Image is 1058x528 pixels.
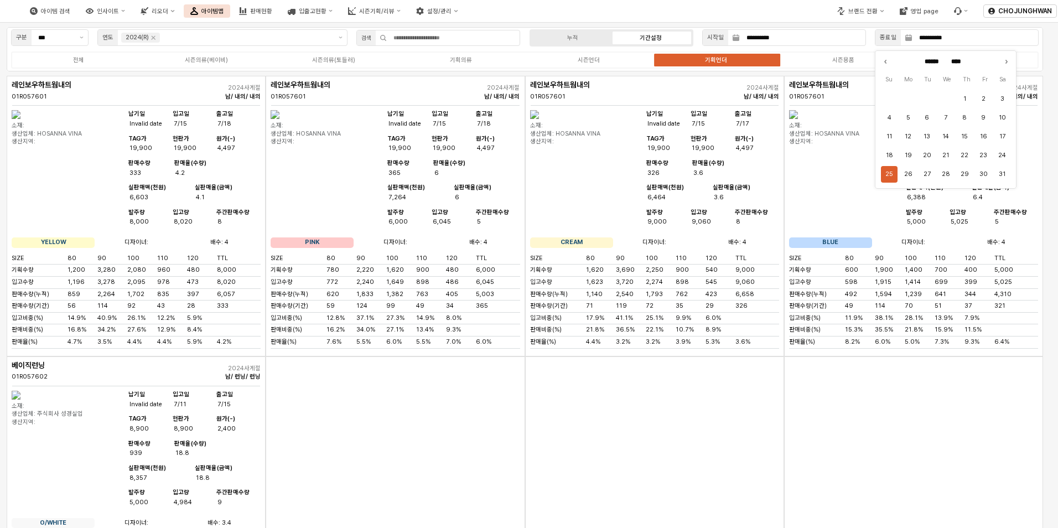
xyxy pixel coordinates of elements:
button: 2024-08-27 [919,166,935,183]
button: 인사이트 [79,4,132,18]
div: 구분 [16,33,27,43]
span: Fr [976,74,993,85]
span: Sa [993,74,1012,85]
div: 시즌기획/리뷰 [359,8,395,15]
button: 2024-08-23 [975,147,992,164]
button: 2024-08-22 [956,147,973,164]
div: 검색 [361,33,371,43]
button: 2024-08-10 [994,110,1010,126]
button: 2024-08-17 [994,128,1010,145]
label: 시즌의류(베이비) [142,55,269,65]
button: 2024-08-02 [975,91,992,107]
div: 기획언더 [705,56,727,64]
button: 2024-08-28 [937,166,954,183]
button: 2024-08-05 [900,110,916,126]
div: 영업 page [911,8,938,15]
div: 인사이트 [97,8,119,15]
div: 판매현황 [250,8,272,15]
button: 2024-08-30 [975,166,992,183]
div: 종료일 [880,33,896,43]
p: CHOJUNGHWAN [998,7,1052,15]
button: 2024-08-04 [881,110,898,126]
button: 2024-08-15 [956,128,973,145]
div: 기획의류 [450,56,472,64]
button: 2024-08-07 [937,110,954,126]
label: 기간설정 [611,33,689,43]
label: 기획의류 [397,55,525,65]
span: Tu [919,74,937,85]
button: 브랜드 전환 [831,4,890,18]
div: 연도 [102,33,113,43]
button: 판매현황 [232,4,279,18]
button: 제안 사항 표시 [334,30,347,45]
button: 제안 사항 표시 [75,30,88,45]
div: 아이템맵 [201,8,224,15]
button: CHOJUNGHWAN [983,4,1057,18]
label: 기획언더 [652,55,780,65]
button: 영업 page [893,4,945,18]
div: 브랜드 전환 [848,8,878,15]
label: 시즌용품 [780,55,907,65]
button: 입출고현황 [281,4,339,18]
span: Mo [899,74,919,85]
div: 전체 [73,56,84,64]
button: 2024-08-01 [956,91,973,107]
label: 시즌의류(토들러) [270,55,397,65]
div: 설정/관리 [427,8,452,15]
button: Next month [1000,56,1012,67]
button: 2024-08-13 [919,128,935,145]
button: 2024-08-31 [994,166,1010,183]
div: 시작일 [707,33,724,43]
div: Remove 2024(R) [151,35,155,40]
button: 2024-08-09 [975,110,992,126]
div: 시즌의류(베이비) [185,56,228,64]
button: 2024-08-08 [956,110,973,126]
button: 2024-08-21 [937,147,954,164]
button: 2024-08-29 [956,166,973,183]
label: 누적 [533,33,611,43]
button: 2024-08-18 [881,147,898,164]
button: 2024-08-20 [919,147,935,164]
button: 시즌기획/리뷰 [341,4,407,18]
button: 2024-08-14 [937,128,954,145]
button: 2024-08-24 [994,147,1010,164]
button: 아이템맵 [184,4,230,18]
button: 아이템 검색 [23,4,77,18]
button: 2024-08-12 [900,128,916,145]
div: 시즌의류(토들러) [312,56,355,64]
button: 2024-08-25 [881,166,898,183]
span: Th [957,74,976,85]
div: 2024(R) [126,33,149,43]
span: We [937,74,957,85]
div: 리오더 [152,8,168,15]
div: 누적 [567,34,578,42]
button: 2024-08-11 [881,128,898,145]
div: 시즌용품 [832,56,854,64]
button: 2024-08-16 [975,128,992,145]
button: 2024-08-03 [994,91,1010,107]
label: 시즌언더 [525,55,652,65]
button: 2024-08-19 [900,147,916,164]
div: 버그 제보 및 기능 개선 요청 [947,4,974,18]
span: Su [880,74,899,85]
button: 리오더 [134,4,181,18]
div: 아이템 검색 [41,8,70,15]
button: 설정/관리 [409,4,464,18]
button: Previous month [880,56,891,67]
label: 전체 [15,55,142,65]
div: 시즌언더 [578,56,600,64]
button: 2024-08-06 [919,110,935,126]
div: 입출고현황 [299,8,326,15]
div: 기간설정 [640,34,662,42]
button: 2024-08-26 [900,166,916,183]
